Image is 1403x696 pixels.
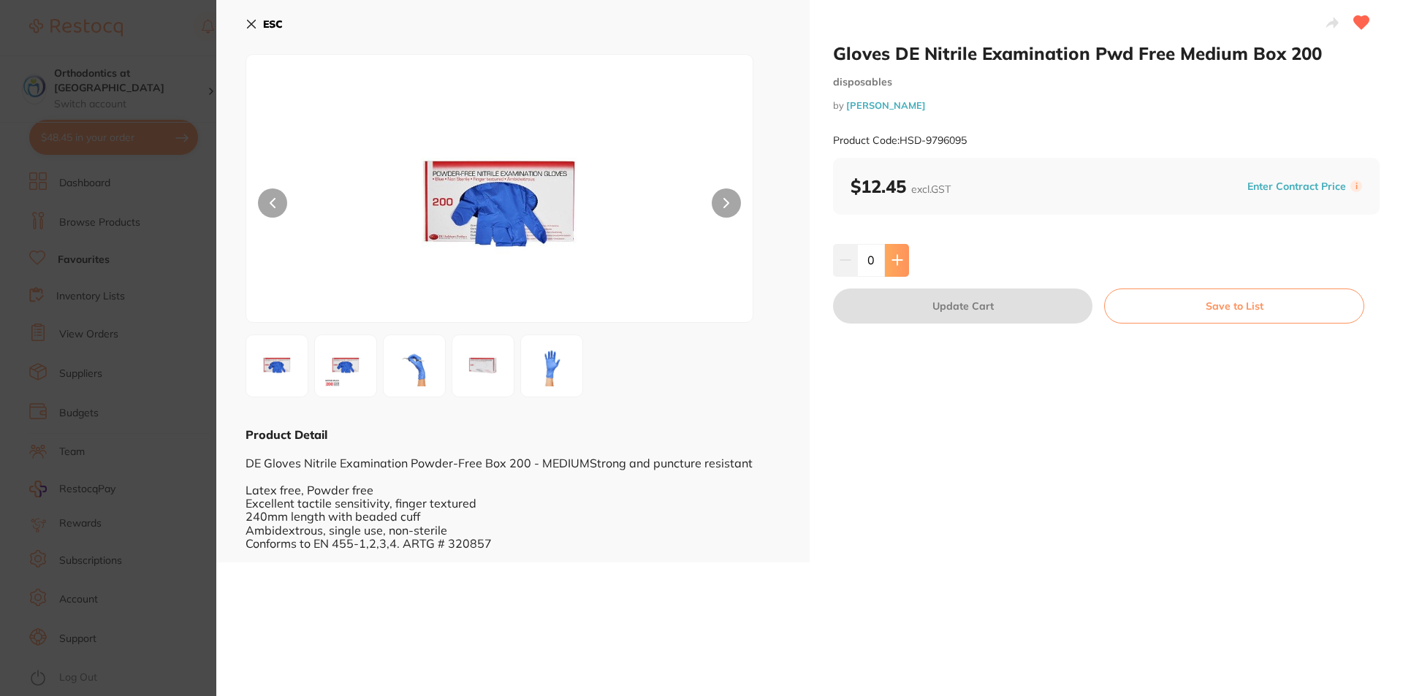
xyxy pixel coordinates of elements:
[251,340,303,392] img: MDk1XzIuanBn
[246,12,283,37] button: ESC
[1243,180,1350,194] button: Enter Contract Price
[263,18,283,31] b: ESC
[457,340,509,392] img: MDk1XzQuanBn
[388,340,441,392] img: MDk1XzMuanBn
[833,76,1380,88] small: disposables
[348,91,652,322] img: MDk1XzIuanBn
[833,288,1092,324] button: Update Cart
[246,443,780,550] div: DE Gloves Nitrile Examination Powder-Free Box 200 - MEDIUMStrong and puncture resistant Latex fre...
[846,99,926,111] a: [PERSON_NAME]
[851,175,951,197] b: $12.45
[1104,288,1364,324] button: Save to List
[833,134,967,147] small: Product Code: HSD-9796095
[246,427,327,442] b: Product Detail
[319,340,372,392] img: MDk1LmpwZw
[833,100,1380,111] small: by
[1350,180,1362,192] label: i
[525,340,578,392] img: MDk1XzUuanBn
[833,42,1380,64] h2: Gloves DE Nitrile Examination Pwd Free Medium Box 200
[911,183,951,196] span: excl. GST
